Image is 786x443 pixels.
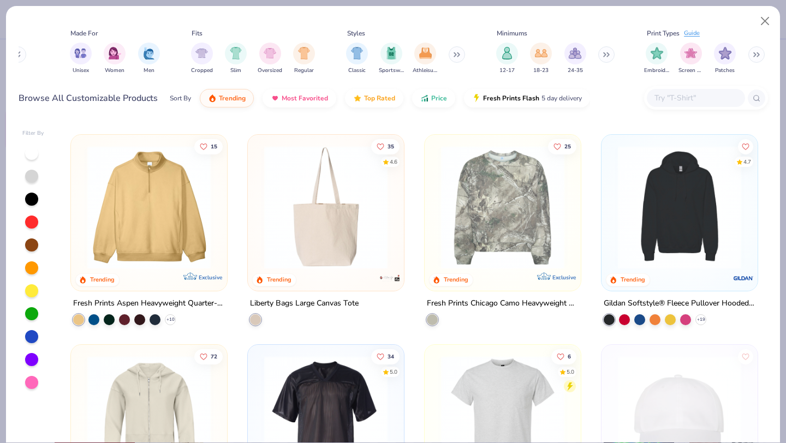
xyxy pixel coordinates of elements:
[644,43,669,75] button: filter button
[497,28,527,38] div: Minimums
[483,94,539,103] span: Fresh Prints Flash
[413,43,438,75] div: filter for Athleisure
[379,267,401,289] img: Liberty Bags logo
[264,47,276,59] img: Oversized Image
[250,297,359,310] div: Liberty Bags Large Canvas Tote
[530,43,552,75] div: filter for 18-23
[211,354,218,359] span: 72
[464,89,590,107] button: Fresh Prints Flash5 day delivery
[104,43,126,75] button: filter button
[743,158,751,166] div: 4.7
[104,43,126,75] div: filter for Women
[192,28,203,38] div: Fits
[258,67,282,75] span: Oversized
[436,146,570,269] img: d9105e28-ed75-4fdd-addc-8b592ef863ea
[346,43,368,75] div: filter for Classic
[105,67,124,75] span: Women
[263,89,336,107] button: Most Favorited
[282,94,328,103] span: Most Favorited
[371,349,400,364] button: Like
[293,43,315,75] button: filter button
[684,47,697,59] img: Screen Print Image
[568,354,571,359] span: 6
[388,354,394,359] span: 34
[379,43,404,75] button: filter button
[738,139,753,154] button: Like
[258,43,282,75] div: filter for Oversized
[195,139,223,154] button: Like
[564,43,586,75] div: filter for 24-35
[351,47,364,59] img: Classic Image
[496,43,518,75] button: filter button
[70,28,98,38] div: Made For
[371,139,400,154] button: Like
[82,146,216,269] img: a5fef0f3-26ac-4d1f-8e04-62fc7b7c0c3a
[499,67,515,75] span: 12-17
[294,67,314,75] span: Regular
[719,47,731,59] img: Patches Image
[413,43,438,75] button: filter button
[604,297,755,310] div: Gildan Softstyle® Fleece Pullover Hooded Sweatshirt
[653,92,737,104] input: Try "T-Shirt"
[413,67,438,75] span: Athleisure
[390,368,397,376] div: 5.0
[393,146,527,269] img: a2ea6b25-7160-44a7-ae64-d91a602c5e84
[195,349,223,364] button: Like
[385,47,397,59] img: Sportswear Image
[551,349,576,364] button: Like
[19,92,158,105] div: Browse All Customizable Products
[533,67,549,75] span: 18-23
[70,43,92,75] button: filter button
[258,43,282,75] button: filter button
[552,274,576,281] span: Exclusive
[714,43,736,75] div: filter for Patches
[73,67,89,75] span: Unisex
[472,94,481,103] img: flash.gif
[225,43,247,75] button: filter button
[195,47,208,59] img: Cropped Image
[138,43,160,75] button: filter button
[612,146,747,269] img: 1a07cc18-aee9-48c0-bcfb-936d85bd356b
[548,139,576,154] button: Like
[219,94,246,103] span: Trending
[564,144,571,149] span: 25
[22,129,44,137] div: Filter By
[530,43,552,75] button: filter button
[109,47,121,59] img: Women Image
[644,43,669,75] div: filter for Embroidery
[714,43,736,75] button: filter button
[535,47,547,59] img: 18-23 Image
[755,11,776,32] button: Close
[496,43,518,75] div: filter for 12-17
[208,94,217,103] img: trending.gif
[353,94,362,103] img: TopRated.gif
[346,43,368,75] button: filter button
[293,43,315,75] div: filter for Regular
[225,43,247,75] div: filter for Slim
[696,316,705,323] span: + 19
[501,47,513,59] img: 12-17 Image
[144,67,154,75] span: Men
[388,144,394,149] span: 35
[364,94,395,103] span: Top Rated
[541,92,582,105] span: 5 day delivery
[431,94,447,103] span: Price
[427,297,579,310] div: Fresh Prints Chicago Camo Heavyweight Crewneck
[419,47,432,59] img: Athleisure Image
[678,43,704,75] button: filter button
[390,158,397,166] div: 4.6
[738,349,753,364] button: Like
[191,43,213,75] div: filter for Cropped
[347,28,365,38] div: Styles
[715,67,735,75] span: Patches
[732,267,754,289] img: Gildan logo
[644,67,669,75] span: Embroidery
[74,47,87,59] img: Unisex Image
[138,43,160,75] div: filter for Men
[678,43,704,75] div: filter for Screen Print
[73,297,225,310] div: Fresh Prints Aspen Heavyweight Quarter-Zip
[271,94,279,103] img: most_fav.gif
[191,67,213,75] span: Cropped
[345,89,403,107] button: Top Rated
[568,67,583,75] span: 24-35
